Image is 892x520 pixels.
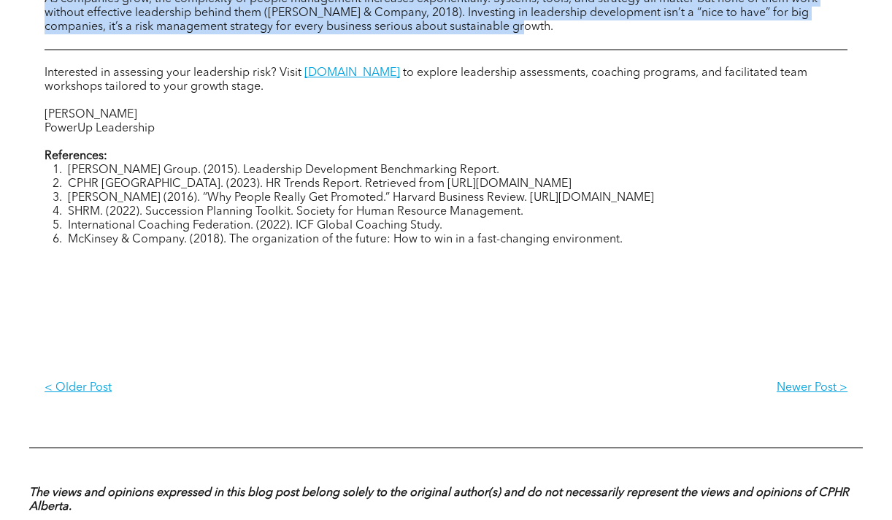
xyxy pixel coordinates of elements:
span: [PERSON_NAME] Group. (2015). Leadership Development Benchmarking Report. [68,164,499,176]
strong: The views and opinions expressed in this blog post belong solely to the original author(s) and do... [29,487,849,513]
span: International Coaching Federation. (2022). ICF Global Coaching Study. [68,220,442,232]
span: [PERSON_NAME] (2016). “Why People Really Get Promoted.” Harvard Business Review. [URL][DOMAIN_NAME] [68,192,654,204]
span: SHRM. (2022). Succession Planning Toolkit. Society for Human Resource Management. [68,206,523,218]
a: Newer Post > [446,370,847,407]
p: < Older Post [45,381,446,395]
p: Newer Post > [446,381,847,395]
strong: References: [45,150,107,162]
span: CPHR [GEOGRAPHIC_DATA]. (2023). HR Trends Report. Retrieved from [URL][DOMAIN_NAME] [68,178,572,190]
span: McKinsey & Company. (2018). The organization of the future: How to win in a fast-changing environ... [68,234,623,245]
span: [PERSON_NAME] [45,109,137,121]
span: Interested in assessing your leadership risk? Visit [45,67,301,79]
a: [DOMAIN_NAME] [304,67,400,79]
span: to explore leadership assessments, coaching programs, and facilitated team workshops tailored to ... [45,67,807,93]
span: PowerUp Leadership [45,123,155,134]
a: < Older Post [45,370,446,407]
